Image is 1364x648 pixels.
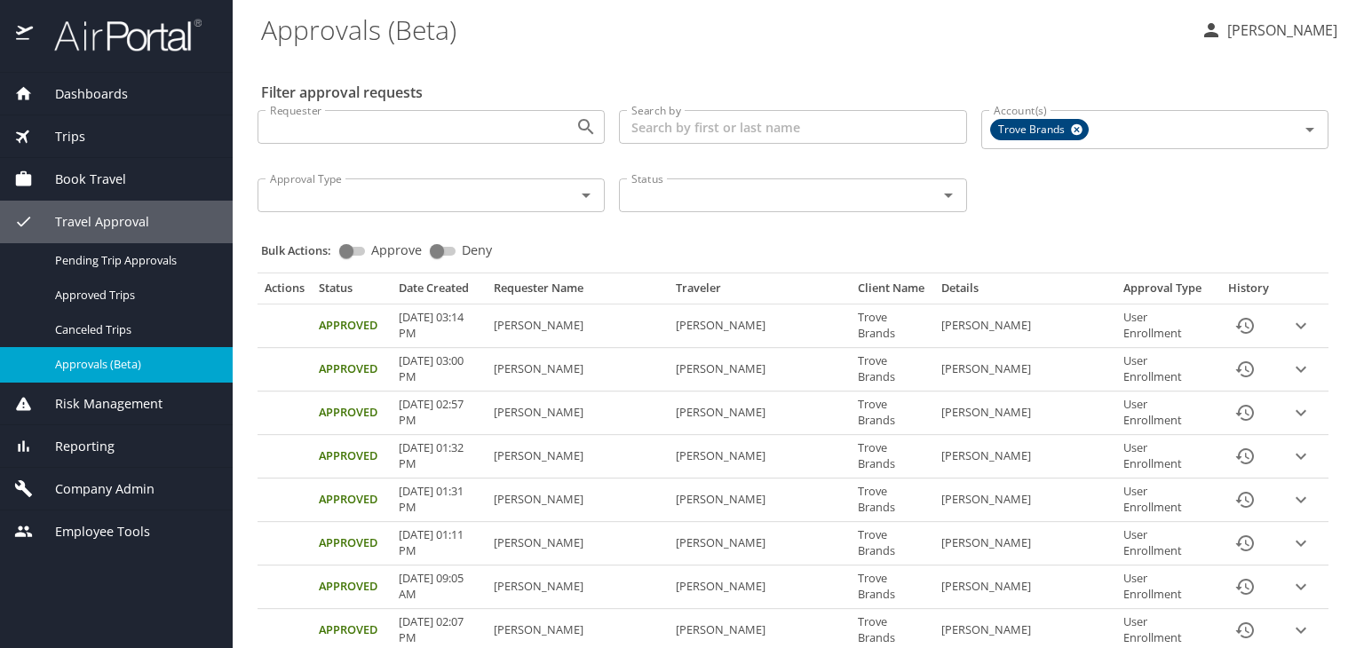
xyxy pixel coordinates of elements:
td: Approved [312,304,392,348]
button: expand row [1288,530,1314,557]
td: Trove Brands [851,478,934,522]
div: Trove Brands [990,119,1089,140]
button: History [1224,348,1266,391]
td: [PERSON_NAME] [487,565,669,609]
th: History [1217,281,1281,304]
button: expand row [1288,573,1314,600]
button: expand row [1288,443,1314,470]
td: [DATE] 03:14 PM [392,304,487,348]
td: [PERSON_NAME] [669,348,851,391]
button: Open [574,115,599,139]
th: Status [312,281,392,304]
td: User Enrollment [1116,435,1217,478]
td: Approved [312,522,392,565]
th: Traveler [669,281,851,304]
td: [PERSON_NAME] [487,391,669,435]
span: Canceled Trips [55,321,211,338]
th: Client Name [851,281,934,304]
td: [PERSON_NAME] [487,478,669,522]
td: Approved [312,391,392,435]
td: Approved [312,565,392,609]
button: expand row [1288,356,1314,383]
button: History [1224,435,1266,478]
td: Trove Brands [851,391,934,435]
span: Approve [371,244,422,257]
td: [PERSON_NAME] [669,522,851,565]
button: History [1224,522,1266,565]
h2: Filter approval requests [261,78,423,107]
p: [PERSON_NAME] [1222,20,1337,41]
img: airportal-logo.png [35,18,202,52]
button: expand row [1288,486,1314,513]
td: [PERSON_NAME] [669,391,851,435]
td: Approved [312,348,392,391]
button: History [1224,478,1266,521]
td: [PERSON_NAME] [934,478,1116,522]
th: Date Created [392,281,487,304]
td: [DATE] 01:32 PM [392,435,487,478]
td: Trove Brands [851,435,934,478]
td: User Enrollment [1116,522,1217,565]
button: Open [936,183,961,208]
td: Trove Brands [851,565,934,609]
td: [DATE] 01:11 PM [392,522,487,565]
span: Employee Tools [33,522,150,541]
td: Approved [312,478,392,522]
td: [PERSON_NAME] [934,391,1116,435]
td: [PERSON_NAME] [487,522,669,565]
span: Dashboards [33,84,128,104]
th: Requester Name [487,281,669,304]
h1: Approvals (Beta) [261,2,1186,57]
td: [PERSON_NAME] [669,304,851,348]
input: Search by first or last name [619,110,966,144]
td: User Enrollment [1116,565,1217,609]
button: History [1224,304,1266,347]
td: [PERSON_NAME] [934,565,1116,609]
td: [PERSON_NAME] [487,348,669,391]
td: [PERSON_NAME] [934,304,1116,348]
td: User Enrollment [1116,478,1217,522]
button: [PERSON_NAME] [1193,14,1344,46]
td: [DATE] 03:00 PM [392,348,487,391]
th: Details [934,281,1116,304]
span: Approved Trips [55,287,211,304]
td: User Enrollment [1116,348,1217,391]
p: Bulk Actions: [261,242,345,258]
button: Open [574,183,599,208]
span: Trips [33,127,85,146]
td: [PERSON_NAME] [934,348,1116,391]
button: History [1224,565,1266,608]
td: Approved [312,435,392,478]
td: User Enrollment [1116,391,1217,435]
td: Trove Brands [851,522,934,565]
td: User Enrollment [1116,304,1217,348]
span: Approvals (Beta) [55,356,211,373]
td: Trove Brands [851,304,934,348]
span: Risk Management [33,394,163,414]
td: [PERSON_NAME] [934,522,1116,565]
span: Reporting [33,437,115,456]
span: Book Travel [33,170,126,189]
button: Open [1297,117,1322,142]
td: [PERSON_NAME] [669,565,851,609]
span: Travel Approval [33,212,149,232]
td: [PERSON_NAME] [669,478,851,522]
span: Deny [462,244,492,257]
td: [DATE] 02:57 PM [392,391,487,435]
button: expand row [1288,617,1314,644]
td: [PERSON_NAME] [669,435,851,478]
td: [PERSON_NAME] [487,304,669,348]
td: [PERSON_NAME] [934,435,1116,478]
th: Approval Type [1116,281,1217,304]
button: History [1224,391,1266,434]
span: Company Admin [33,479,155,499]
button: expand row [1288,399,1314,426]
td: [DATE] 01:31 PM [392,478,487,522]
span: Pending Trip Approvals [55,252,211,269]
td: [PERSON_NAME] [487,435,669,478]
td: Trove Brands [851,348,934,391]
td: [DATE] 09:05 AM [392,565,487,609]
button: expand row [1288,312,1314,339]
img: icon-airportal.png [16,18,35,52]
th: Actions [258,281,312,304]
